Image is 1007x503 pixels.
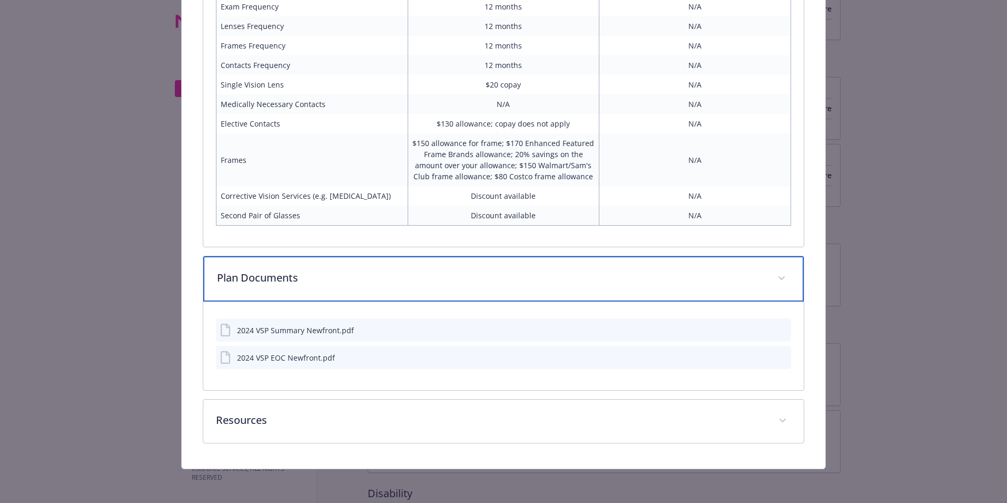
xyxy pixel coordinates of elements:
td: N/A [599,36,791,55]
td: Medically Necessary Contacts [216,94,408,114]
td: Corrective Vision Services (e.g. [MEDICAL_DATA]) [216,186,408,206]
td: N/A [599,186,791,206]
td: 12 months [408,55,599,75]
td: Elective Contacts [216,114,408,133]
td: Contacts Frequency [216,55,408,75]
td: $20 copay [408,75,599,94]
div: 2024 VSP Summary Newfront.pdf [237,325,354,336]
div: Plan Documents [203,256,804,302]
td: Discount available [408,186,599,206]
button: download file [761,325,769,336]
td: N/A [599,94,791,114]
td: Discount available [408,206,599,226]
button: download file [761,352,769,363]
td: N/A [599,133,791,186]
td: $150 allowance for frame; $170 Enhanced Featured Frame Brands allowance; 20% savings on the amoun... [408,133,599,186]
td: N/A [408,94,599,114]
td: N/A [599,114,791,133]
div: 2024 VSP EOC Newfront.pdf [237,352,335,363]
td: Second Pair of Glasses [216,206,408,226]
button: preview file [777,325,787,336]
td: 12 months [408,36,599,55]
button: preview file [777,352,787,363]
td: Single Vision Lens [216,75,408,94]
td: 12 months [408,16,599,36]
td: Lenses Frequency [216,16,408,36]
p: Plan Documents [217,270,765,286]
td: Frames [216,133,408,186]
td: N/A [599,16,791,36]
td: N/A [599,75,791,94]
td: N/A [599,206,791,226]
p: Resources [216,412,766,428]
td: $130 allowance; copay does not apply [408,114,599,133]
td: N/A [599,55,791,75]
div: Resources [203,400,804,443]
td: Frames Frequency [216,36,408,55]
div: Plan Documents [203,302,804,390]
